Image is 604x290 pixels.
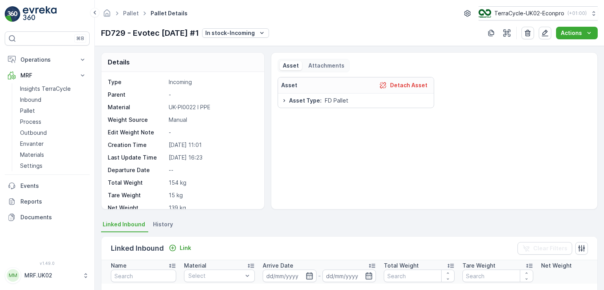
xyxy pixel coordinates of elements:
[205,29,255,37] p: In stock-Incoming
[169,116,256,124] p: Manual
[263,262,293,270] p: Arrive Date
[166,243,194,253] button: Link
[169,191,256,199] p: 15 kg
[318,271,321,281] p: -
[567,10,587,17] p: ( +01:00 )
[76,35,84,42] p: ⌘B
[20,213,87,221] p: Documents
[169,103,256,111] p: UK-PI0022 I PPE
[17,105,90,116] a: Pallet
[108,154,166,162] p: Last Update Time
[202,28,269,38] button: In stock-Incoming
[149,9,189,17] span: Pallet Details
[384,262,419,270] p: Total Weight
[108,204,166,212] p: Net Weight
[111,262,127,270] p: Name
[20,85,71,93] p: Insights TerraCycle
[111,243,164,254] p: Linked Inbound
[20,96,41,104] p: Inbound
[108,166,166,174] p: Departure Date
[184,262,206,270] p: Material
[169,154,256,162] p: [DATE] 16:23
[20,182,87,190] p: Events
[169,141,256,149] p: [DATE] 11:01
[533,244,567,252] p: Clear Filters
[169,204,256,212] p: 139 kg
[169,78,256,86] p: Incoming
[153,220,173,228] span: History
[308,62,344,70] p: Attachments
[17,94,90,105] a: Inbound
[108,179,166,187] p: Total Weight
[23,6,57,22] img: logo_light-DOdMpM7g.png
[101,27,199,39] p: FD729 - Evotec [DATE] #1
[123,10,139,17] a: Pallet
[188,272,243,280] p: Select
[283,62,299,70] p: Asset
[376,81,431,90] button: Detach Asset
[390,81,427,89] p: Detach Asset
[17,127,90,138] a: Outbound
[20,129,47,137] p: Outbound
[384,270,455,282] input: Search
[108,141,166,149] p: Creation Time
[169,91,256,99] p: -
[494,9,564,17] p: TerraCycle-UK02-Econpro
[5,68,90,83] button: MRF
[17,116,90,127] a: Process
[17,149,90,160] a: Materials
[479,9,491,18] img: terracycle_logo_wKaHoWT.png
[103,12,111,18] a: Homepage
[325,97,348,105] span: FD Pallet
[322,270,376,282] input: dd/mm/yyyy
[5,178,90,194] a: Events
[263,270,317,282] input: dd/mm/yyyy
[169,166,256,174] p: --
[20,118,41,126] p: Process
[462,270,533,282] input: Search
[541,262,572,270] p: Net Weight
[108,103,166,111] p: Material
[5,209,90,225] a: Documents
[180,244,191,252] p: Link
[17,138,90,149] a: Envanter
[17,160,90,171] a: Settings
[108,128,166,136] p: Edit Weight Note
[169,128,256,136] p: -
[20,107,35,115] p: Pallet
[103,220,145,228] span: Linked Inbound
[5,6,20,22] img: logo
[17,83,90,94] a: Insights TerraCycle
[5,261,90,266] span: v 1.49.0
[108,57,130,67] p: Details
[20,56,74,64] p: Operations
[20,162,42,170] p: Settings
[108,116,166,124] p: Weight Source
[20,151,44,159] p: Materials
[20,140,44,148] p: Envanter
[108,191,166,199] p: Tare Weight
[281,81,297,89] p: Asset
[479,6,598,20] button: TerraCycle-UK02-Econpro(+01:00)
[289,97,322,105] span: Asset Type :
[517,242,572,255] button: Clear Filters
[7,269,19,282] div: MM
[111,270,176,282] input: Search
[5,194,90,209] a: Reports
[556,27,598,39] button: Actions
[24,272,79,279] p: MRF.UK02
[5,267,90,284] button: MMMRF.UK02
[561,29,582,37] p: Actions
[20,72,74,79] p: MRF
[462,262,495,270] p: Tare Weight
[5,52,90,68] button: Operations
[169,179,256,187] p: 154 kg
[108,78,166,86] p: Type
[20,198,87,206] p: Reports
[108,91,166,99] p: Parent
